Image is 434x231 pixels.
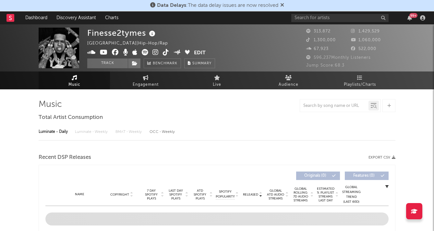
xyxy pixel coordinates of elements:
span: Released [243,193,258,197]
span: Estimated % Playlist Streams Last Day [317,187,334,202]
span: Playlists/Charts [344,81,376,89]
span: 7 Day Spotify Plays [143,189,160,200]
span: Last Day Spotify Plays [167,189,184,200]
span: Originals ( 0 ) [300,174,330,178]
div: Global Streaming Trend (Last 60D) [342,185,361,204]
span: Live [213,81,221,89]
button: Export CSV [368,156,395,160]
button: 99+ [407,15,412,20]
a: Benchmark [144,58,181,68]
span: 1,060,000 [351,38,381,42]
a: Charts [101,11,123,24]
span: Audience [279,81,298,89]
span: Data Delays [157,3,186,8]
span: : The data delay issues are now resolved [157,3,278,8]
button: Summary [184,58,215,68]
span: Global ATD Audio Streams [267,189,284,200]
input: Search by song name or URL [300,103,368,109]
div: Finesse2tymes [87,28,157,38]
a: Dashboard [21,11,52,24]
div: Luminate - Daily [39,126,68,137]
a: Audience [253,71,324,89]
a: Music [39,71,110,89]
span: 1,429,529 [351,29,380,33]
span: Engagement [133,81,159,89]
a: Playlists/Charts [324,71,395,89]
span: Music [68,81,80,89]
div: OCC - Weekly [150,126,175,137]
span: 313,872 [306,29,331,33]
input: Search for artists [291,14,389,22]
span: Copyright [110,193,129,197]
div: [GEOGRAPHIC_DATA] | Hip-Hop/Rap [87,40,175,47]
span: Total Artist Consumption [39,114,103,122]
span: Summary [192,62,211,65]
a: Engagement [110,71,181,89]
span: 67,923 [306,47,329,51]
span: ATD Spotify Plays [191,189,209,200]
button: Originals(0) [296,172,340,180]
span: Recent DSP Releases [39,154,91,161]
span: 596,237 Monthly Listeners [306,56,371,60]
button: Track [87,58,128,68]
div: 99 + [409,13,417,18]
span: Jump Score: 68.3 [306,63,344,68]
span: 1,300,000 [306,38,336,42]
span: Features ( 0 ) [349,174,379,178]
a: Discovery Assistant [52,11,101,24]
span: Dismiss [280,3,284,8]
span: Spotify Popularity [216,189,235,199]
button: Features(0) [345,172,389,180]
div: Name [58,192,101,197]
a: Live [181,71,253,89]
span: 522,000 [351,47,376,51]
span: Global Rolling 7D Audio Streams [292,187,309,202]
span: Benchmark [153,60,177,68]
button: Edit [194,49,206,57]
